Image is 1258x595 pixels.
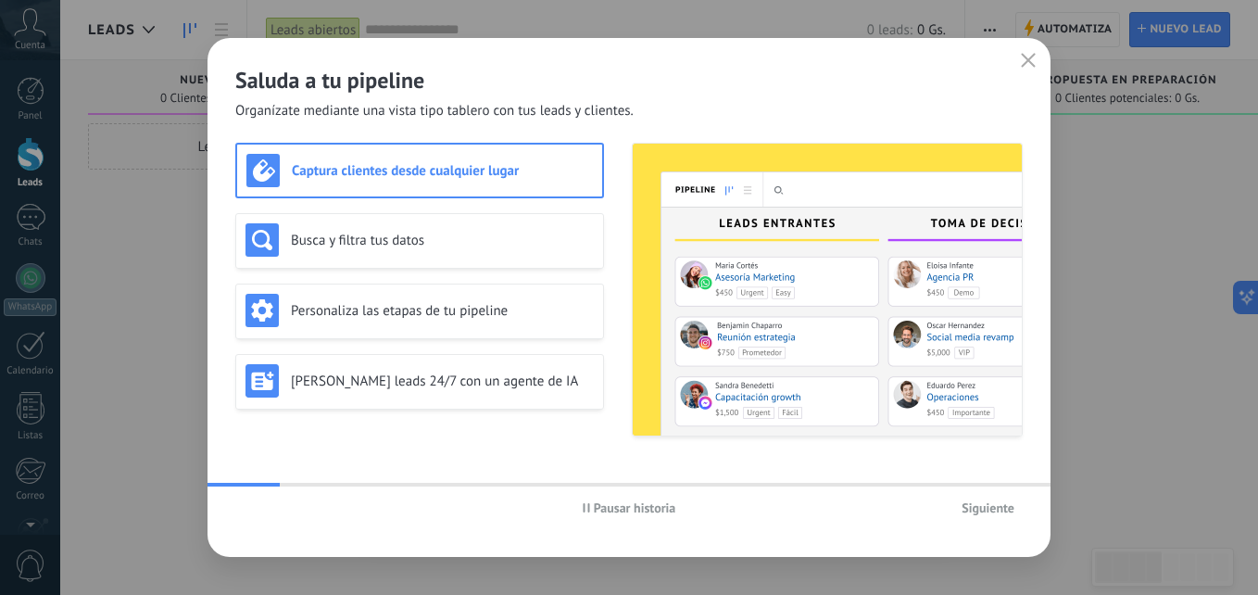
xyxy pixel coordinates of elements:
span: Pausar historia [594,501,676,514]
span: Siguiente [962,501,1014,514]
button: Siguiente [953,494,1023,522]
h3: Busca y filtra tus datos [291,232,594,249]
button: Pausar historia [574,494,685,522]
span: Organízate mediante una vista tipo tablero con tus leads y clientes. [235,102,634,120]
h3: Captura clientes desde cualquier lugar [292,162,593,180]
h2: Saluda a tu pipeline [235,66,1023,95]
h3: [PERSON_NAME] leads 24/7 con un agente de IA [291,373,594,390]
h3: Personaliza las etapas de tu pipeline [291,302,594,320]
